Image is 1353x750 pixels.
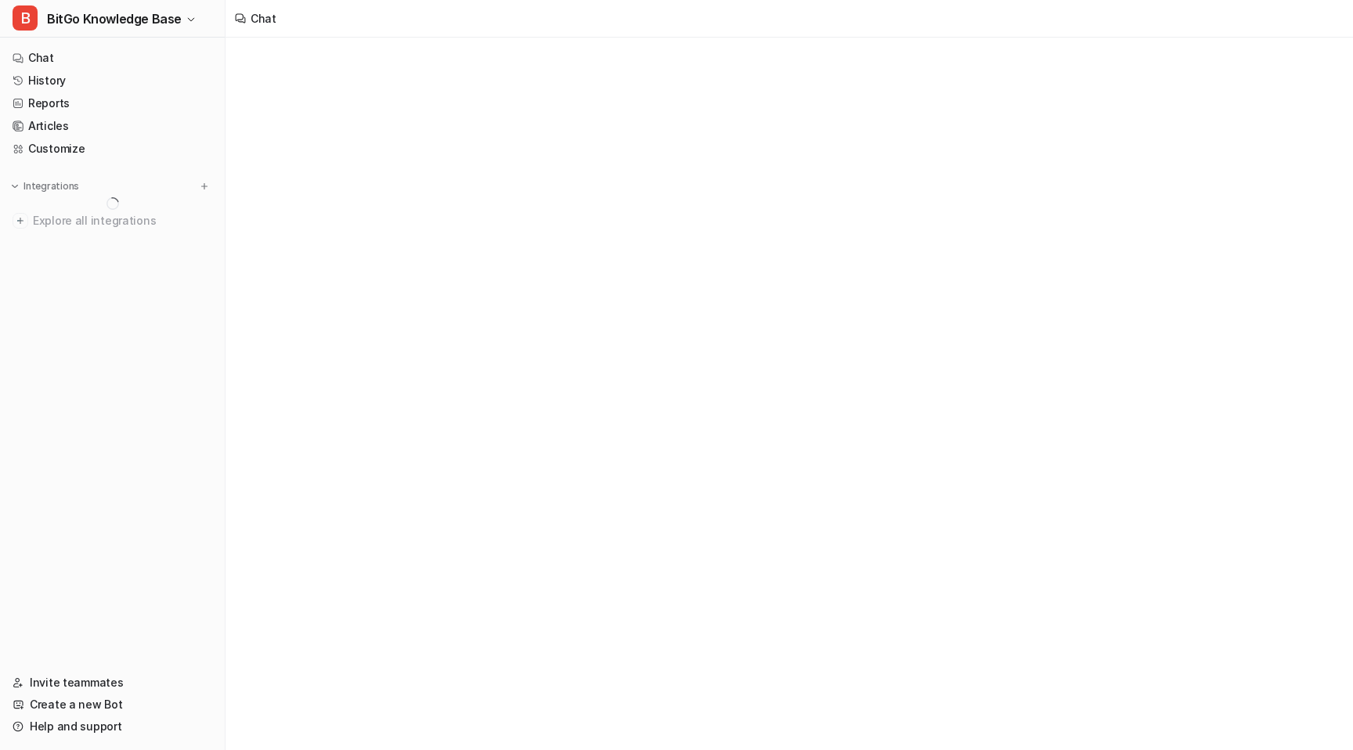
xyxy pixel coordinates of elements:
span: B [13,5,38,31]
a: Create a new Bot [6,694,218,716]
img: explore all integrations [13,213,28,229]
a: Reports [6,92,218,114]
button: Integrations [6,178,84,194]
img: menu_add.svg [199,181,210,192]
a: Help and support [6,716,218,737]
a: Articles [6,115,218,137]
img: expand menu [9,181,20,192]
a: Explore all integrations [6,210,218,232]
span: BitGo Knowledge Base [47,8,182,30]
p: Integrations [23,180,79,193]
span: Explore all integrations [33,208,212,233]
a: History [6,70,218,92]
a: Invite teammates [6,672,218,694]
a: Chat [6,47,218,69]
div: Chat [251,10,276,27]
a: Customize [6,138,218,160]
